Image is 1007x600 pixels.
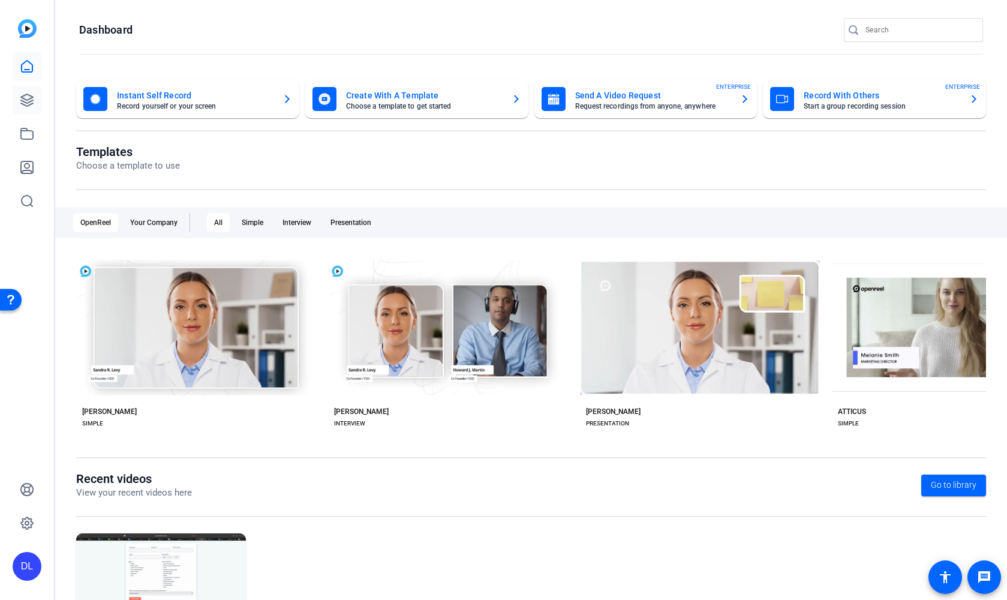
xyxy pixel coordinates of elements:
[977,570,991,584] mat-icon: message
[804,88,960,103] mat-card-title: Record With Others
[76,80,299,118] button: Instant Self RecordRecord yourself or your screen
[76,472,192,486] h1: Recent videos
[76,159,180,173] p: Choose a template to use
[334,407,389,416] div: [PERSON_NAME]
[82,419,103,428] div: SIMPLE
[763,80,986,118] button: Record With OthersStart a group recording sessionENTERPRISE
[275,213,318,232] div: Interview
[79,23,133,37] h1: Dashboard
[13,552,41,581] div: DL
[18,19,37,38] img: blue-gradient.svg
[117,88,273,103] mat-card-title: Instant Self Record
[117,103,273,110] mat-card-subtitle: Record yourself or your screen
[586,419,629,428] div: PRESENTATION
[865,23,973,37] input: Search
[334,419,365,428] div: INTERVIEW
[534,80,757,118] button: Send A Video RequestRequest recordings from anyone, anywhereENTERPRISE
[804,103,960,110] mat-card-subtitle: Start a group recording session
[938,570,952,584] mat-icon: accessibility
[346,103,502,110] mat-card-subtitle: Choose a template to get started
[716,82,751,91] span: ENTERPRISE
[123,213,185,232] div: Your Company
[207,213,230,232] div: All
[931,479,976,491] span: Go to library
[235,213,270,232] div: Simple
[305,80,528,118] button: Create With A TemplateChoose a template to get started
[921,475,986,496] a: Go to library
[82,407,137,416] div: [PERSON_NAME]
[838,419,859,428] div: SIMPLE
[945,82,980,91] span: ENTERPRISE
[76,145,180,159] h1: Templates
[323,213,378,232] div: Presentation
[575,88,731,103] mat-card-title: Send A Video Request
[73,213,118,232] div: OpenReel
[838,407,866,416] div: ATTICUS
[586,407,641,416] div: [PERSON_NAME]
[575,103,731,110] mat-card-subtitle: Request recordings from anyone, anywhere
[76,486,192,500] p: View your recent videos here
[346,88,502,103] mat-card-title: Create With A Template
